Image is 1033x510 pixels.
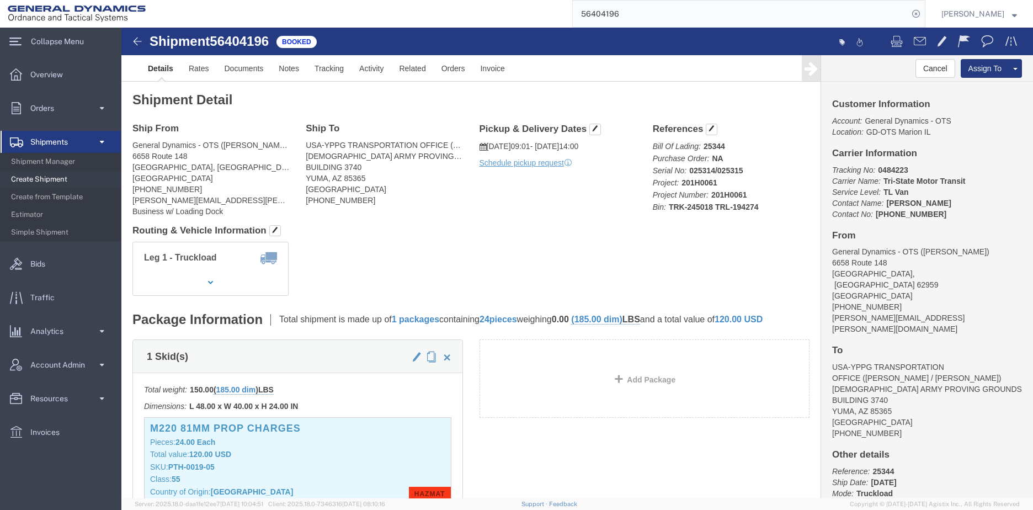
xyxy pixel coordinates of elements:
img: logo [8,6,146,22]
input: Search for shipment number, reference number [573,1,908,27]
span: Resources [30,387,76,410]
span: Server: 2025.18.0-daa1fe12ee7 [135,501,263,507]
span: Shipment Manager [11,151,113,173]
a: Shipments [1,131,121,153]
a: Resources [1,387,121,410]
span: Client: 2025.18.0-7346316 [268,501,385,507]
a: Orders [1,97,121,119]
span: [DATE] 08:10:16 [342,501,385,507]
a: Analytics [1,320,121,342]
span: Create from Template [11,186,113,208]
span: Shipments [30,131,76,153]
span: Russell Borum [941,8,1004,20]
span: Overview [30,63,71,86]
a: Feedback [549,501,577,507]
span: Simple Shipment [11,221,113,243]
span: Traffic [30,286,62,309]
span: Create Shipment [11,168,113,190]
iframe: FS Legacy Container [121,28,1033,498]
span: Copyright © [DATE]-[DATE] Agistix Inc., All Rights Reserved [850,500,1020,509]
a: Support [521,501,549,507]
a: Traffic [1,286,121,309]
span: Analytics [30,320,71,342]
span: [DATE] 10:04:51 [220,501,263,507]
a: Invoices [1,421,121,443]
a: Account Admin [1,354,121,376]
a: Overview [1,63,121,86]
span: Collapse Menu [31,30,92,52]
span: Account Admin [30,354,93,376]
span: Invoices [30,421,67,443]
button: [PERSON_NAME] [941,7,1018,20]
a: Bids [1,253,121,275]
span: Estimator [11,204,113,226]
span: Orders [30,97,62,119]
span: Bids [30,253,53,275]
